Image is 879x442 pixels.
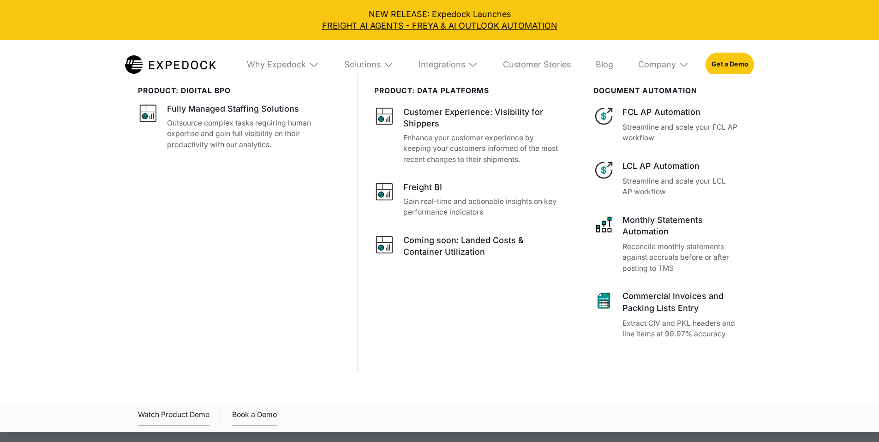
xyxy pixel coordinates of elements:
a: Get a Demo [706,53,754,77]
a: Commercial Invoices and Packing Lists EntryExtract CIV and PKL headers and line items at 99.97% a... [593,290,741,339]
div: Monthly Statements Automation [622,214,741,237]
iframe: Chat Widget [833,398,879,442]
div: Freight BI [403,181,442,193]
div: Integrations [419,60,465,70]
a: Book a Demo [232,409,277,426]
a: open lightbox [138,409,209,426]
div: product: digital bpo [138,87,341,96]
div: PRODUCT: data platforms [374,87,560,96]
div: FCL AP Automation [622,106,741,118]
div: Coming soon: Landed Costs & Container Utilization [403,234,560,257]
div: Solutions [344,60,381,70]
div: NEW RELEASE: Expedock Launches [8,8,871,31]
a: Customer Stories [495,40,579,90]
a: FCL AP AutomationStreamline and scale your FCL AP workflow [593,106,741,143]
a: Coming soon: Landed Costs & Container Utilization [374,234,560,261]
div: Why Expedock [239,40,327,90]
div: LCL AP Automation [622,160,741,172]
p: Streamline and scale your FCL AP workflow [622,122,741,143]
div: document automation [593,87,741,96]
p: Streamline and scale your LCL AP workflow [622,176,741,197]
a: LCL AP AutomationStreamline and scale your LCL AP workflow [593,160,741,197]
p: Extract CIV and PKL headers and line items at 99.97% accuracy [622,318,741,340]
div: Solutions [336,40,402,90]
div: Watch Product Demo [138,409,209,426]
a: Customer Experience: Visibility for ShippersEnhance your customer experience by keeping your cust... [374,106,560,165]
div: Company [638,60,676,70]
p: Outsource complex tasks requiring human expertise and gain full visibility on their productivity ... [167,118,341,150]
a: FREIGHT AI AGENTS - FREYA & AI OUTLOOK AUTOMATION [8,20,871,31]
a: Freight BIGain real-time and actionable insights on key performance indicators [374,181,560,218]
a: Monthly Statements AutomationReconcile monthly statements against accruals before or after postin... [593,214,741,274]
div: Company [630,40,697,90]
div: Fully Managed Staffing Solutions [167,103,299,114]
div: Commercial Invoices and Packing Lists Entry [622,290,741,313]
div: Why Expedock [247,60,306,70]
p: Reconcile monthly statements against accruals before or after posting to TMS [622,241,741,274]
div: Customer Experience: Visibility for Shippers [403,106,560,129]
a: Blog [587,40,622,90]
p: Gain real-time and actionable insights on key performance indicators [403,196,560,218]
div: Integrations [410,40,486,90]
p: Enhance your customer experience by keeping your customers informed of the most recent changes to... [403,132,560,165]
a: Fully Managed Staffing SolutionsOutsource complex tasks requiring human expertise and gain full v... [138,103,341,150]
